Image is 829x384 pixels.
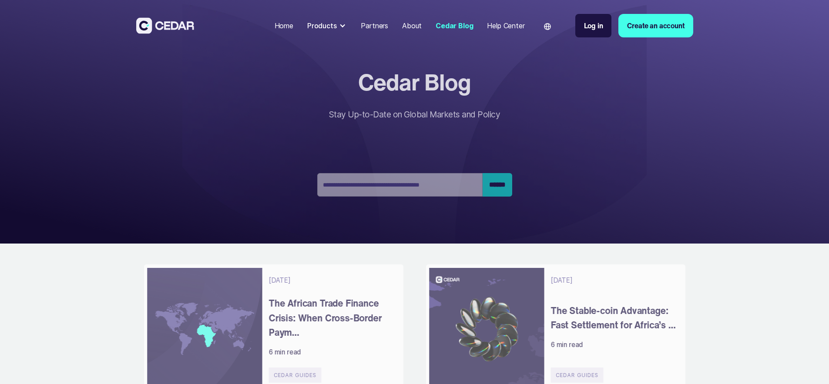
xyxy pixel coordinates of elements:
[487,20,524,31] div: Help Center
[329,109,500,120] span: Stay Up-to-Date on Global Markets and Policy
[584,20,603,31] div: Log in
[544,23,551,30] img: world icon
[357,16,392,35] a: Partners
[269,367,321,383] div: Cedar Guides
[275,20,293,31] div: Home
[550,303,677,332] a: The Stable-coin Advantage: Fast Settlement for Africa’s ...
[483,16,528,35] a: Help Center
[269,296,395,340] a: The African Trade Finance Crisis: When Cross-Border Paym...
[402,20,422,31] div: About
[550,275,572,285] div: [DATE]
[269,275,290,285] div: [DATE]
[304,17,351,34] div: Products
[269,347,301,357] div: 6 min read
[432,16,477,35] a: Cedar Blog
[329,70,500,94] span: Cedar Blog
[550,339,583,350] div: 6 min read
[575,14,612,37] a: Log in
[361,20,388,31] div: Partners
[618,14,693,37] a: Create an account
[307,20,337,31] div: Products
[271,16,297,35] a: Home
[550,367,603,383] div: Cedar Guides
[399,16,425,35] a: About
[436,20,473,31] div: Cedar Blog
